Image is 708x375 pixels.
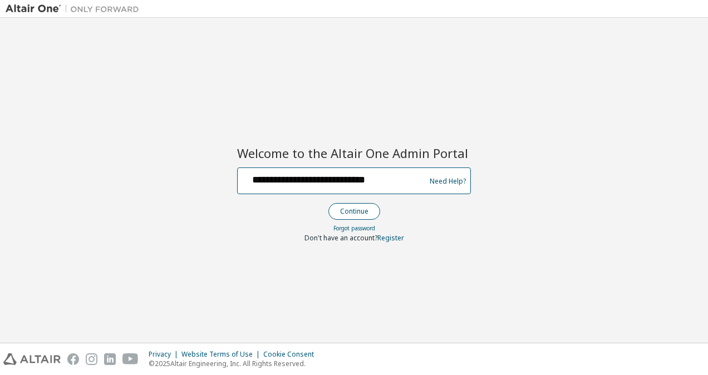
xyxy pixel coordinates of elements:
[3,353,61,365] img: altair_logo.svg
[104,353,116,365] img: linkedin.svg
[333,224,375,232] a: Forgot password
[377,233,404,243] a: Register
[86,353,97,365] img: instagram.svg
[237,145,471,161] h2: Welcome to the Altair One Admin Portal
[181,350,263,359] div: Website Terms of Use
[149,350,181,359] div: Privacy
[122,353,139,365] img: youtube.svg
[149,359,321,368] p: © 2025 Altair Engineering, Inc. All Rights Reserved.
[304,233,377,243] span: Don't have an account?
[6,3,145,14] img: Altair One
[67,353,79,365] img: facebook.svg
[328,203,380,220] button: Continue
[263,350,321,359] div: Cookie Consent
